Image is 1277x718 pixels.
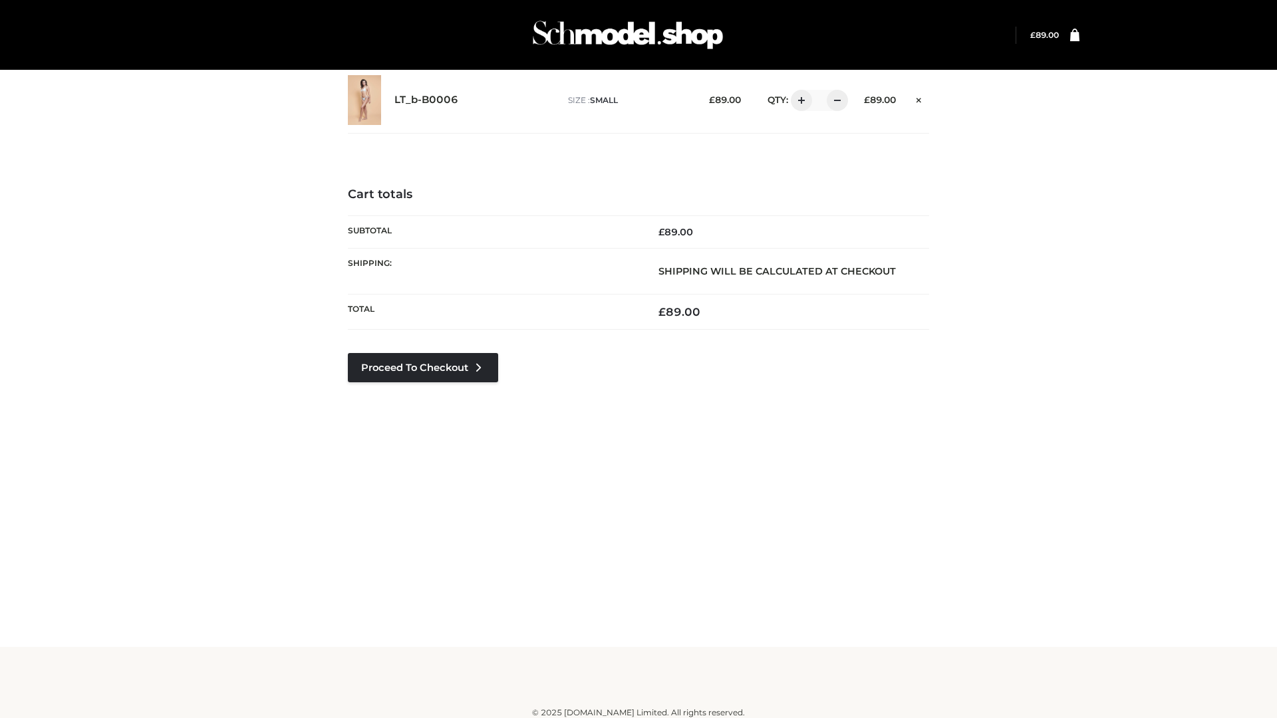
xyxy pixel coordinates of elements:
[348,295,638,330] th: Total
[658,226,664,238] span: £
[394,94,458,106] a: LT_b-B0006
[658,226,693,238] bdi: 89.00
[658,305,666,318] span: £
[709,94,715,105] span: £
[348,187,929,202] h4: Cart totals
[658,265,896,277] strong: Shipping will be calculated at checkout
[658,305,700,318] bdi: 89.00
[348,353,498,382] a: Proceed to Checkout
[709,94,741,105] bdi: 89.00
[864,94,870,105] span: £
[348,75,381,125] img: LT_b-B0006 - SMALL
[348,215,638,248] th: Subtotal
[909,90,929,107] a: Remove this item
[348,248,638,294] th: Shipping:
[1030,30,1036,40] span: £
[568,94,688,106] p: size :
[590,95,618,105] span: SMALL
[528,9,728,61] img: Schmodel Admin 964
[754,90,843,111] div: QTY:
[864,94,896,105] bdi: 89.00
[1030,30,1059,40] bdi: 89.00
[1030,30,1059,40] a: £89.00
